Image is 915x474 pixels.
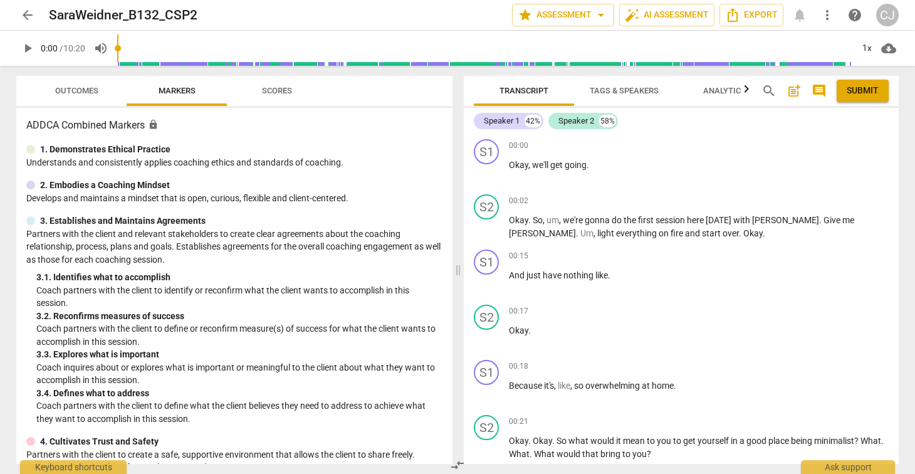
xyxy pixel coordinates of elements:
div: Keyboard shortcuts [20,460,127,474]
div: 1x [855,38,879,58]
span: Analytics [703,86,746,95]
span: bring [600,449,622,459]
div: CJ [876,4,899,26]
span: , [593,228,597,238]
span: just [526,270,543,280]
span: you [632,449,647,459]
span: to [622,449,632,459]
button: AI Assessment [619,4,714,26]
p: Partners with the client and relevant stakeholders to create clear agreements about the coaching ... [26,228,442,266]
span: , [559,215,563,225]
span: Assessment [518,8,609,23]
span: get [683,436,698,446]
button: Volume [90,37,112,60]
p: 1. Demonstrates Ethical Practice [40,143,170,156]
span: Okay [533,436,552,446]
span: place [768,436,791,446]
span: so [574,381,585,391]
span: overwhelming [585,381,642,391]
span: have [543,270,563,280]
span: 0:00 [41,43,58,53]
span: on [659,228,671,238]
span: help [847,8,862,23]
span: everything [616,228,659,238]
a: Help [844,4,866,26]
h3: ADDCA Combined Markers [26,118,442,133]
span: search [761,83,776,98]
span: Give [823,215,842,225]
span: that [582,449,600,459]
span: Outcomes [55,86,98,95]
span: auto_fix_high [625,8,640,23]
span: . [530,449,534,459]
span: Filler word [558,381,570,391]
span: 00:18 [509,361,528,372]
span: star [518,8,533,23]
span: [DATE] [706,215,733,225]
span: home [652,381,674,391]
span: . [528,436,533,446]
span: to [647,436,657,446]
span: the [624,215,638,225]
span: volume_up [93,41,108,56]
span: session [656,215,687,225]
span: start [702,228,723,238]
span: Okay [509,215,528,225]
p: Coach partners with the client to identify or reconfirm what the client wants to accomplish in th... [36,284,442,310]
span: 00:15 [509,251,528,261]
span: and [685,228,702,238]
span: Filler word [580,228,593,238]
span: Submit [847,85,879,97]
p: Coach partners with the client to define or reconfirm measure(s) of success for what the client w... [36,322,442,348]
p: Develops and maintains a mindset that is open, curious, flexible and client-centered. [26,192,442,205]
span: Assessment is enabled for this document. The competency model is locked and follows the assessmen... [148,119,159,130]
span: / 10:20 [60,43,85,53]
span: we'll [532,160,550,170]
span: , [543,215,546,225]
button: Export [719,4,783,26]
span: it [616,436,623,446]
span: a [740,436,746,446]
span: , [554,381,558,391]
span: What [534,449,557,459]
button: Add summary [784,81,804,101]
p: Coach partners with the client to define what the client believes they need to address to achieve... [36,399,442,425]
span: me [842,215,854,225]
span: first [638,215,656,225]
span: good [746,436,768,446]
div: 3. 1. Identifies what to accomplish [36,271,442,284]
span: do [612,215,624,225]
span: get [550,160,565,170]
div: 42% [525,115,541,127]
div: 3. 4. Defines what to address [36,387,442,400]
button: Assessment [512,4,614,26]
span: yourself [698,436,731,446]
div: Change speaker [474,415,499,440]
div: Ask support [801,460,895,474]
span: . [552,436,557,446]
div: 3. 2. Reconfirms measures of success [36,310,442,323]
p: Partners with the client to create a safe, supportive environment that allows the client to share... [26,448,442,474]
button: Play [16,37,39,60]
span: in [731,436,740,446]
span: nothing [563,270,595,280]
span: Okay [509,160,528,170]
h2: SaraWeidner_B132_CSP2 [49,8,197,23]
span: at [642,381,652,391]
span: mean [623,436,647,446]
div: Speaker 1 [484,115,520,127]
button: Please Do Not Submit until your Assessment is Complete [837,80,889,102]
span: here [687,215,706,225]
span: over [723,228,739,238]
div: Change speaker [474,360,499,385]
span: post_add [787,83,802,98]
span: 00:21 [509,416,528,427]
span: And [509,270,526,280]
span: Filler word [546,215,559,225]
span: fire [671,228,685,238]
div: Change speaker [474,139,499,164]
button: Show/Hide comments [809,81,829,101]
span: ? [854,436,860,446]
span: . [819,215,823,225]
span: Okay [509,436,528,446]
